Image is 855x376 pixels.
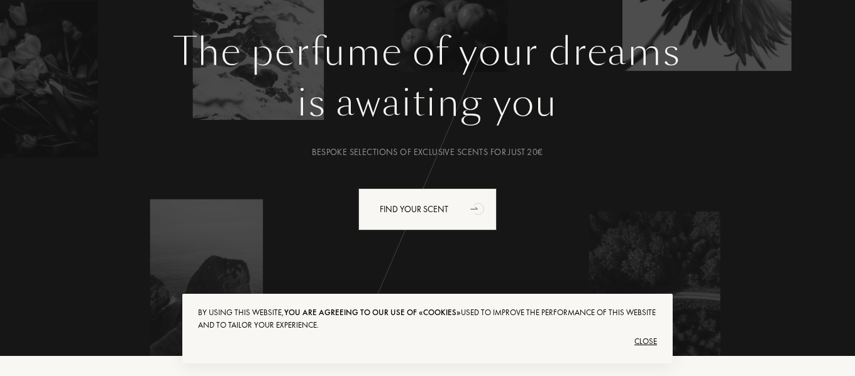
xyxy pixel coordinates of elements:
[349,188,506,230] a: Find your scentanimation
[75,146,780,159] div: Bespoke selections of exclusive scents for just 20€
[198,306,657,331] div: By using this website, used to improve the performance of this website and to tailor your experie...
[75,30,780,75] h1: The perfume of your dreams
[358,188,497,230] div: Find your scent
[284,307,461,318] span: you are agreeing to our use of «cookies»
[198,331,657,352] div: Close
[466,196,491,221] div: animation
[75,75,780,131] div: is awaiting you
